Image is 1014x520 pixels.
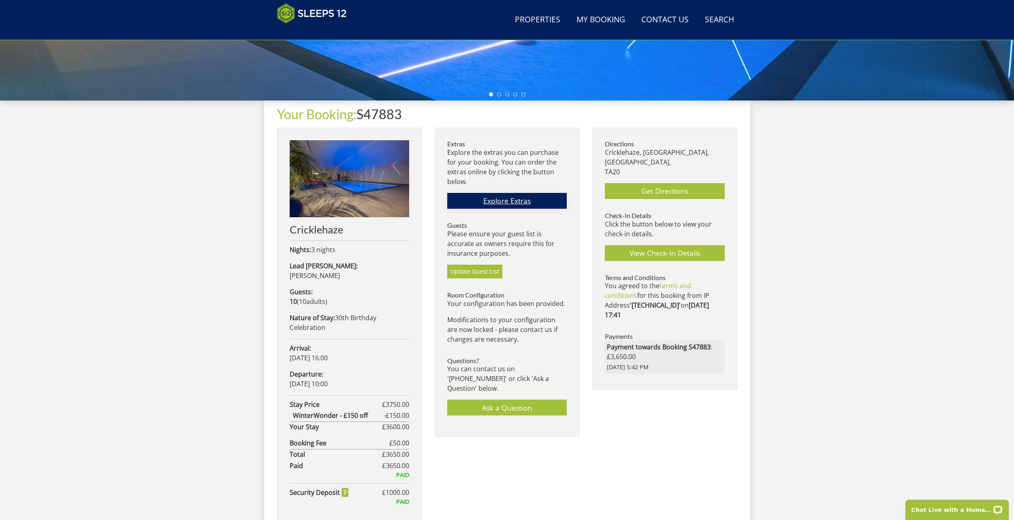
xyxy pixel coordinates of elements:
[605,183,724,199] a: Get Directions
[386,422,409,431] span: 3600.00
[290,343,409,363] p: [DATE] 16:00
[290,224,409,235] h2: Cricklehaze
[605,212,724,219] h3: Check-In Details
[382,488,409,497] span: £
[447,291,567,299] h3: Room Configuration
[447,299,567,308] p: Your configuration has been provided.
[382,422,409,432] span: £
[900,494,1014,520] iframe: LiveChat chat widget
[605,219,724,239] p: Click the button below to view your check-in details.
[273,28,358,35] iframe: Customer reviews powered by Trustpilot
[290,271,340,280] span: [PERSON_NAME]
[384,411,409,420] span: -£
[386,400,409,409] span: 3750.00
[607,363,722,372] span: [DATE] 5:42 PM
[386,450,409,459] span: 3650.00
[389,411,409,420] span: 150.00
[290,370,323,379] strong: Departure:
[290,488,348,497] strong: Security Deposit
[290,438,389,448] strong: Booking Fee
[290,140,409,217] img: An image of 'Cricklehaze'
[299,297,306,306] span: 10
[386,488,409,497] span: 1000.00
[447,229,567,258] p: Please ensure your guest list is accurate as owners require this for insurance purposes.
[290,400,382,409] strong: Stay Price
[447,140,567,148] h3: Extras
[293,411,384,420] strong: WinterWonder - £150 off
[605,281,724,320] p: You agreed to the for this booking from IP Address on
[290,245,409,255] p: 3 nights
[382,461,409,471] span: £
[447,357,567,364] h3: Questions?
[386,461,409,470] span: 3650.00
[447,265,502,278] a: Update Guest List
[322,297,325,306] span: s
[290,297,297,306] strong: 10
[277,3,347,24] img: Sleeps 12
[290,287,313,296] strong: Guests:
[630,301,681,310] strong: '[TECHNICAL_ID]'
[605,281,691,300] a: terms and conditions
[512,11,564,29] a: Properties
[605,333,724,340] h3: Payments
[290,344,311,353] strong: Arrival:
[393,439,409,447] span: 50.00
[605,148,724,177] p: Cricklehaze, [GEOGRAPHIC_DATA], [GEOGRAPHIC_DATA], TA20
[447,222,567,229] h3: Guests
[607,342,711,351] strong: Payment towards Booking S47883
[382,400,409,409] span: £
[447,400,567,415] a: Ask a Question
[290,449,382,459] strong: Total
[389,438,409,448] span: £
[290,497,409,506] div: PAID
[290,422,382,432] strong: Your Stay
[382,449,409,459] span: £
[447,148,567,186] p: Explore the extras you can purchase for your booking. You can order the extras online by clicking...
[290,297,327,306] span: ( )
[702,11,737,29] a: Search
[290,369,409,389] p: [DATE] 10:00
[447,193,567,209] a: Explore Extras
[277,106,357,122] a: Your Booking:
[290,461,382,471] strong: Paid
[277,107,737,121] h1: S47883
[299,297,325,306] span: adult
[290,261,358,270] strong: Lead [PERSON_NAME]:
[638,11,692,29] a: Contact Us
[290,245,311,254] strong: Nights:
[573,11,628,29] a: My Booking
[605,140,724,148] h3: Directions
[290,140,409,235] a: Cricklehaze
[290,313,335,322] strong: Nature of Stay:
[605,301,709,319] strong: [DATE] 17:41
[290,471,409,479] div: PAID
[447,364,567,393] p: You can contact us on '[PHONE_NUMBER]' or click 'Ask a Question' below.
[605,274,724,281] h3: Terms and Conditions
[605,245,724,261] a: View Check-In Details
[447,315,567,344] p: Modifications to your configuration are now locked - please contact us if changes are necessary.
[290,313,409,332] p: 30th Birthday Celebration
[605,340,724,374] li: : £3,650.00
